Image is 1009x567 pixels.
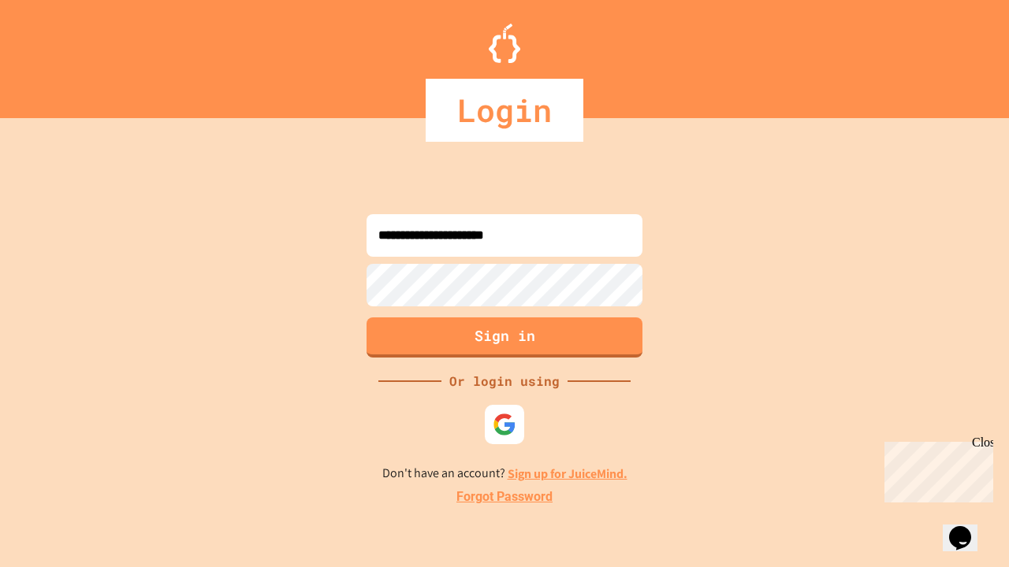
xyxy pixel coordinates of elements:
a: Forgot Password [456,487,553,506]
div: Or login using [441,372,568,391]
img: Logo.svg [489,24,520,63]
a: Sign up for JuiceMind. [508,465,627,482]
button: Sign in [367,317,642,358]
div: Chat with us now!Close [6,6,109,100]
div: Login [426,79,583,142]
iframe: chat widget [878,435,993,502]
p: Don't have an account? [382,464,627,484]
iframe: chat widget [943,504,993,551]
img: google-icon.svg [493,413,516,436]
